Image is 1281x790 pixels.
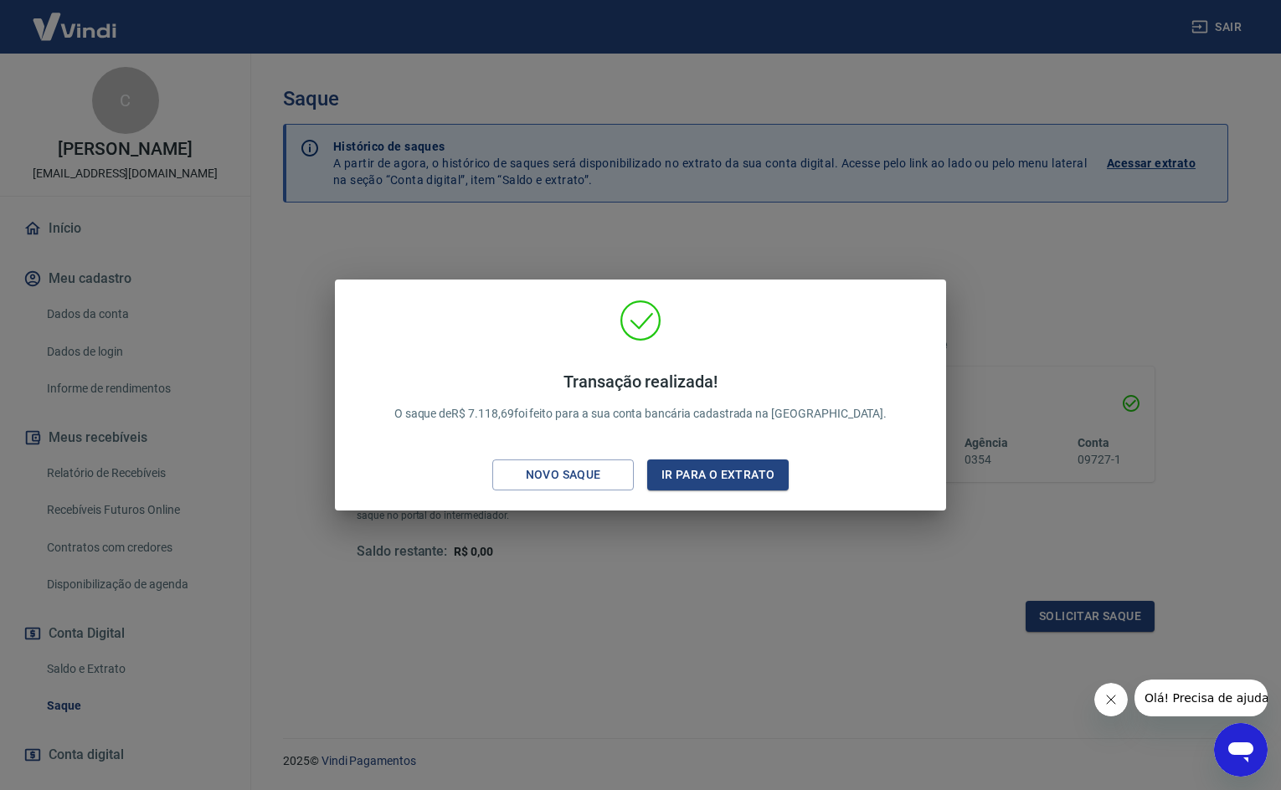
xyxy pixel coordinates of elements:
[394,372,887,423] p: O saque de R$ 7.118,69 foi feito para a sua conta bancária cadastrada na [GEOGRAPHIC_DATA].
[394,372,887,392] h4: Transação realizada!
[647,459,789,490] button: Ir para o extrato
[506,464,621,485] div: Novo saque
[10,12,141,25] span: Olá! Precisa de ajuda?
[1094,683,1128,716] iframe: Fechar mensagem
[492,459,634,490] button: Novo saque
[1214,723,1268,777] iframe: Botão para abrir a janela de mensagens
[1134,680,1268,716] iframe: Mensagem da empresa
